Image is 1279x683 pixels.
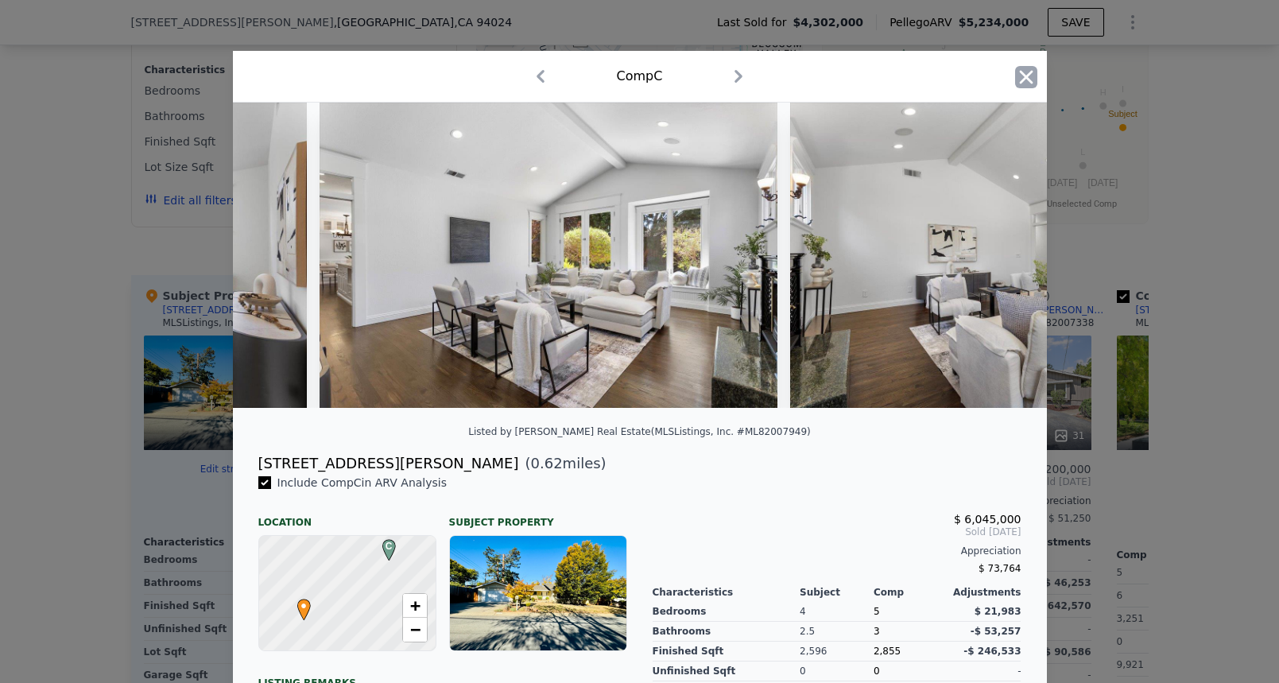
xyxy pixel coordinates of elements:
img: Property Img [790,103,1248,408]
span: + [409,596,420,615]
span: $ 21,983 [975,606,1021,617]
span: 0 [874,666,880,677]
span: 0.62 [531,455,563,472]
div: 3 [874,622,948,642]
div: Finished Sqft [653,642,800,662]
div: [STREET_ADDRESS][PERSON_NAME] [258,452,519,475]
span: -$ 246,533 [963,646,1021,657]
div: Location [258,503,436,529]
span: − [409,619,420,639]
div: 0 [800,662,874,681]
div: Comp C [617,67,663,86]
div: Comp [874,586,948,599]
span: $ 6,045,000 [954,513,1021,526]
div: C [378,539,388,549]
span: Include Comp C in ARV Analysis [271,476,454,489]
div: 2.5 [800,622,874,642]
div: 2,596 [800,642,874,662]
span: $ 73,764 [979,563,1021,574]
div: Appreciation [653,545,1021,557]
div: 4 [800,602,874,622]
span: C [378,539,400,553]
span: ( miles) [519,452,607,475]
div: Unfinished Sqft [653,662,800,681]
div: Adjustments [948,586,1021,599]
img: Property Img [320,103,777,408]
span: • [293,594,315,618]
div: Bedrooms [653,602,800,622]
div: Subject Property [449,503,627,529]
a: Zoom in [403,594,427,618]
span: Sold [DATE] [653,526,1021,538]
span: 5 [874,606,880,617]
div: - [948,662,1021,681]
span: 2,855 [874,646,901,657]
div: Characteristics [653,586,800,599]
span: -$ 53,257 [971,626,1021,637]
div: Bathrooms [653,622,800,642]
div: Listed by [PERSON_NAME] Real Estate (MLSListings, Inc. #ML82007949) [468,426,810,437]
a: Zoom out [403,618,427,642]
div: • [293,599,303,608]
div: Subject [800,586,874,599]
